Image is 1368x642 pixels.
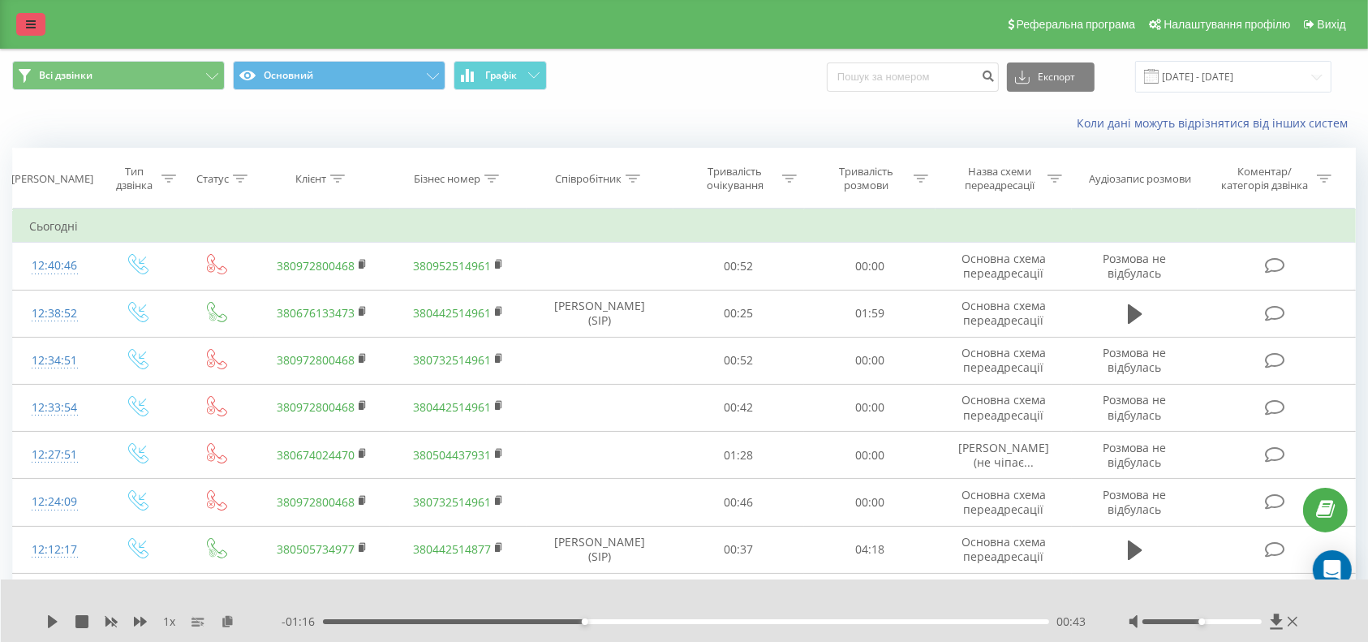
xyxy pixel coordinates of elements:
[1103,345,1167,375] span: Розмова не відбулась
[673,290,805,337] td: 00:25
[1164,18,1290,31] span: Налаштування профілю
[957,165,1043,192] div: Назва схеми переадресації
[527,526,673,573] td: [PERSON_NAME] (SIP)
[29,298,80,330] div: 12:38:52
[673,526,805,573] td: 00:37
[804,337,936,384] td: 00:00
[804,479,936,526] td: 00:00
[827,62,999,92] input: Пошук за номером
[673,384,805,431] td: 00:42
[804,526,936,573] td: 04:18
[1103,440,1167,470] span: Розмова не відбулась
[823,165,910,192] div: Тривалість розмови
[1318,18,1346,31] span: Вихід
[804,384,936,431] td: 00:00
[413,399,491,415] a: 380442514961
[673,243,805,290] td: 00:52
[29,392,80,424] div: 12:33:54
[282,614,323,630] span: - 01:16
[413,494,491,510] a: 380732514961
[13,210,1356,243] td: Сьогодні
[673,432,805,479] td: 01:28
[277,305,355,321] a: 380676133473
[582,618,588,625] div: Accessibility label
[485,70,517,81] span: Графік
[673,479,805,526] td: 00:46
[691,165,778,192] div: Тривалість очікування
[233,61,445,90] button: Основний
[413,258,491,274] a: 380952514961
[39,69,92,82] span: Всі дзвінки
[936,384,1072,431] td: Основна схема переадресації
[277,494,355,510] a: 380972800468
[29,345,80,377] div: 12:34:51
[277,352,355,368] a: 380972800468
[1199,618,1206,625] div: Accessibility label
[804,243,936,290] td: 00:00
[163,614,175,630] span: 1 x
[804,432,936,479] td: 00:00
[555,172,622,186] div: Співробітник
[1089,172,1191,186] div: Аудіозапис розмови
[29,534,80,566] div: 12:12:17
[936,526,1072,573] td: Основна схема переадресації
[1218,165,1313,192] div: Коментар/категорія дзвінка
[413,305,491,321] a: 380442514961
[958,440,1049,470] span: [PERSON_NAME] (не чіпає...
[277,258,355,274] a: 380972800468
[1103,251,1167,281] span: Розмова не відбулась
[804,573,936,620] td: 00:00
[413,447,491,463] a: 380504437931
[196,172,229,186] div: Статус
[936,479,1072,526] td: Основна схема переадресації
[277,447,355,463] a: 380674024470
[1313,550,1352,589] div: Open Intercom Messenger
[413,541,491,557] a: 380442514877
[414,172,480,186] div: Бізнес номер
[1057,614,1086,630] span: 00:43
[29,250,80,282] div: 12:40:46
[277,541,355,557] a: 380505734977
[1103,487,1167,517] span: Розмова не відбулась
[12,61,225,90] button: Всі дзвінки
[29,439,80,471] div: 12:27:51
[29,486,80,518] div: 12:24:09
[454,61,547,90] button: Графік
[11,172,93,186] div: [PERSON_NAME]
[673,337,805,384] td: 00:52
[1007,62,1095,92] button: Експорт
[1103,392,1167,422] span: Розмова не відбулась
[295,172,326,186] div: Клієнт
[1077,115,1356,131] a: Коли дані можуть відрізнятися вiд інших систем
[673,573,805,620] td: 00:24
[111,165,157,192] div: Тип дзвінка
[527,290,673,337] td: [PERSON_NAME] (SIP)
[527,573,673,620] td: [PERSON_NAME] (SIP)
[413,352,491,368] a: 380732514961
[936,337,1072,384] td: Основна схема переадресації
[1017,18,1136,31] span: Реферальна програма
[804,290,936,337] td: 01:59
[936,243,1072,290] td: Основна схема переадресації
[936,290,1072,337] td: Основна схема переадресації
[277,399,355,415] a: 380972800468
